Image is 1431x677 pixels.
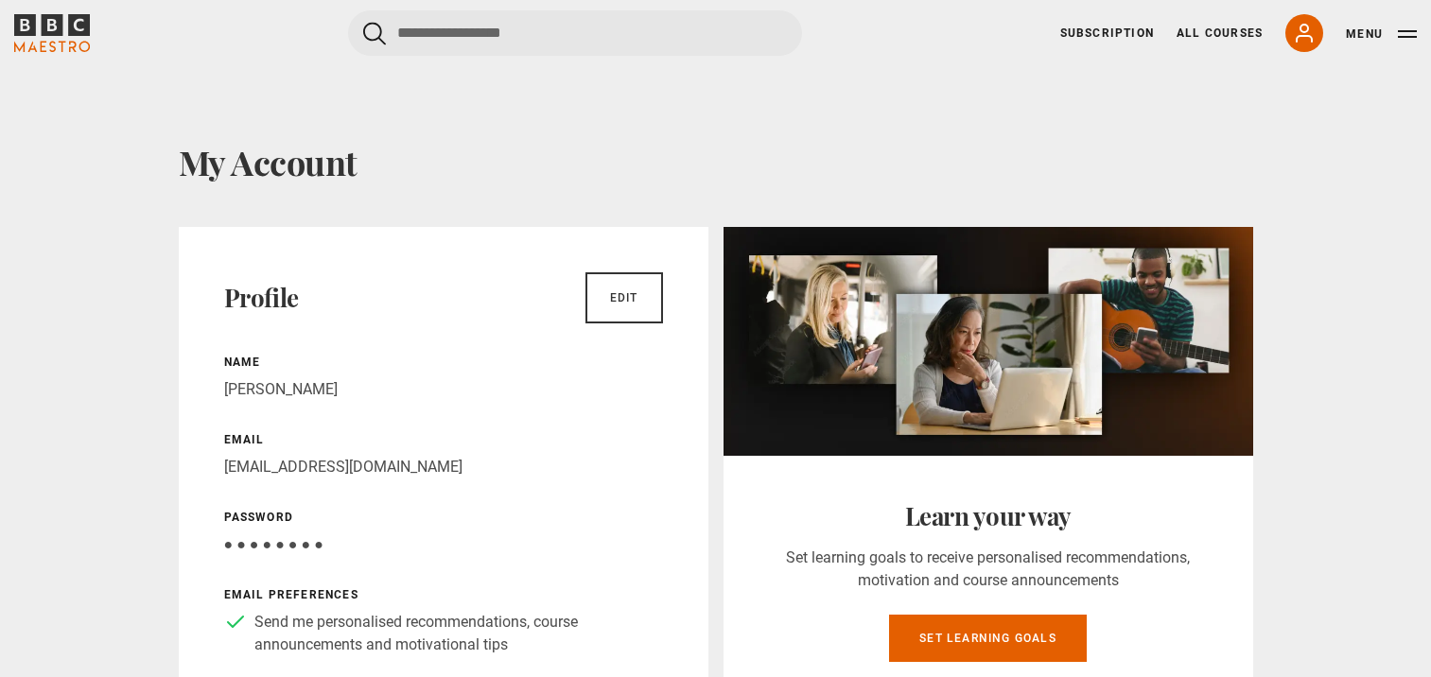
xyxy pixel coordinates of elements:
[1060,25,1154,42] a: Subscription
[363,22,386,45] button: Submit the search query
[585,272,663,323] a: Edit
[348,10,802,56] input: Search
[224,354,663,371] p: Name
[769,547,1208,592] p: Set learning goals to receive personalised recommendations, motivation and course announcements
[224,378,663,401] p: [PERSON_NAME]
[1346,25,1417,43] button: Toggle navigation
[224,283,299,313] h2: Profile
[224,456,663,478] p: [EMAIL_ADDRESS][DOMAIN_NAME]
[224,535,323,553] span: ● ● ● ● ● ● ● ●
[1177,25,1263,42] a: All Courses
[179,142,1253,182] h1: My Account
[224,509,663,526] p: Password
[224,431,663,448] p: Email
[889,615,1087,662] a: Set learning goals
[14,14,90,52] svg: BBC Maestro
[224,586,663,603] p: Email preferences
[254,611,663,656] p: Send me personalised recommendations, course announcements and motivational tips
[769,501,1208,531] h2: Learn your way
